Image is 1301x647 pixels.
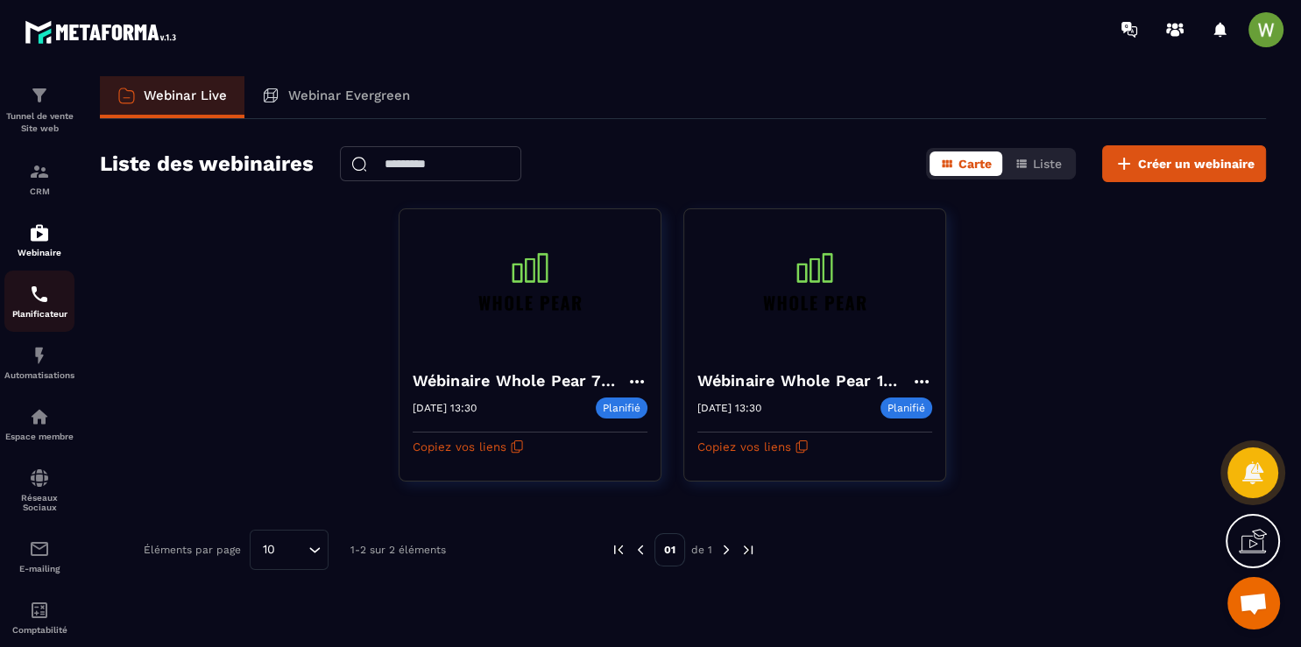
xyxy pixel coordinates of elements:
[413,222,647,355] img: webinar-background
[4,393,74,454] a: automationsautomationsEspace membre
[4,186,74,196] p: CRM
[413,402,477,414] p: [DATE] 13:30
[1033,157,1062,171] span: Liste
[29,406,50,427] img: automations
[4,248,74,257] p: Webinaire
[100,146,314,181] h2: Liste des webinaires
[29,345,50,366] img: automations
[29,538,50,559] img: email
[144,88,227,103] p: Webinar Live
[4,493,74,512] p: Réseaux Sociaux
[4,332,74,393] a: automationsautomationsAutomatisations
[144,544,241,556] p: Éléments par page
[697,369,911,393] h4: Wébinaire Whole Pear 11 Septembre 2025 à 12h30
[4,625,74,635] p: Comptabilité
[1102,145,1266,182] button: Créer un webinaire
[29,161,50,182] img: formation
[4,110,74,135] p: Tunnel de vente Site web
[697,222,932,355] img: webinar-background
[4,72,74,148] a: formationformationTunnel de vente Site web
[29,600,50,621] img: accountant
[4,564,74,573] p: E-mailing
[611,542,626,558] img: prev
[718,542,734,558] img: next
[740,542,756,558] img: next
[4,209,74,271] a: automationsautomationsWebinaire
[29,222,50,243] img: automations
[1138,155,1255,172] span: Créer un webinaire
[100,76,244,118] a: Webinar Live
[257,540,281,559] span: 10
[697,402,761,414] p: [DATE] 13:30
[25,16,182,48] img: logo
[413,433,524,461] button: Copiez vos liens
[4,454,74,525] a: social-networksocial-networkRéseaux Sociaux
[930,151,1002,176] button: Carte
[350,544,446,556] p: 1-2 sur 2 éléments
[880,397,932,418] p: Planifié
[4,148,74,209] a: formationformationCRM
[29,468,50,489] img: social-network
[596,397,647,418] p: Planifié
[1227,577,1280,629] div: Open chat
[4,370,74,380] p: Automatisations
[654,533,685,566] p: 01
[413,369,626,393] h4: Wébinaire Whole Pear 7 octobre 2025 à 12h30
[4,309,74,319] p: Planificateur
[288,88,410,103] p: Webinar Evergreen
[4,432,74,441] p: Espace membre
[281,540,304,559] input: Search for option
[1004,151,1072,176] button: Liste
[691,543,712,557] p: de 1
[4,525,74,587] a: emailemailE-mailing
[4,271,74,332] a: schedulerschedulerPlanificateur
[633,542,648,558] img: prev
[29,284,50,305] img: scheduler
[250,530,329,570] div: Search for option
[958,157,992,171] span: Carte
[697,433,809,461] button: Copiez vos liens
[29,85,50,106] img: formation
